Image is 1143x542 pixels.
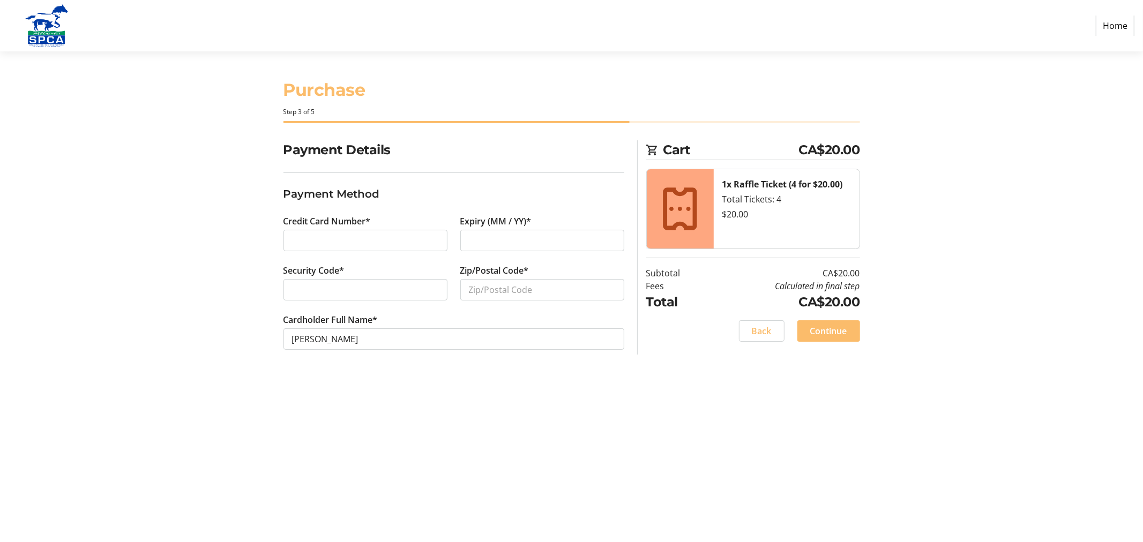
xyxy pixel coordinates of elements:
[722,178,843,190] strong: 1x Raffle Ticket (4 for $20.00)
[283,328,624,350] input: Card Holder Name
[469,234,616,247] iframe: Secure expiration date input frame
[1096,16,1134,36] a: Home
[283,107,860,117] div: Step 3 of 5
[739,320,785,342] button: Back
[283,186,624,202] h3: Payment Method
[722,193,851,206] div: Total Tickets: 4
[9,4,85,47] img: Alberta SPCA's Logo
[708,292,860,312] td: CA$20.00
[799,140,860,160] span: CA$20.00
[797,320,860,342] button: Continue
[460,215,532,228] label: Expiry (MM / YY)*
[646,267,708,280] td: Subtotal
[283,215,371,228] label: Credit Card Number*
[283,77,860,103] h1: Purchase
[283,313,378,326] label: Cardholder Full Name*
[292,234,439,247] iframe: Secure card number input frame
[283,140,624,160] h2: Payment Details
[646,292,708,312] td: Total
[283,264,345,277] label: Security Code*
[460,264,529,277] label: Zip/Postal Code*
[663,140,799,160] span: Cart
[460,279,624,300] input: Zip/Postal Code
[292,283,439,296] iframe: Secure CVC input frame
[722,208,851,221] div: $20.00
[708,267,860,280] td: CA$20.00
[646,280,708,292] td: Fees
[810,325,847,337] span: Continue
[752,325,772,337] span: Back
[708,280,860,292] td: Calculated in final step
